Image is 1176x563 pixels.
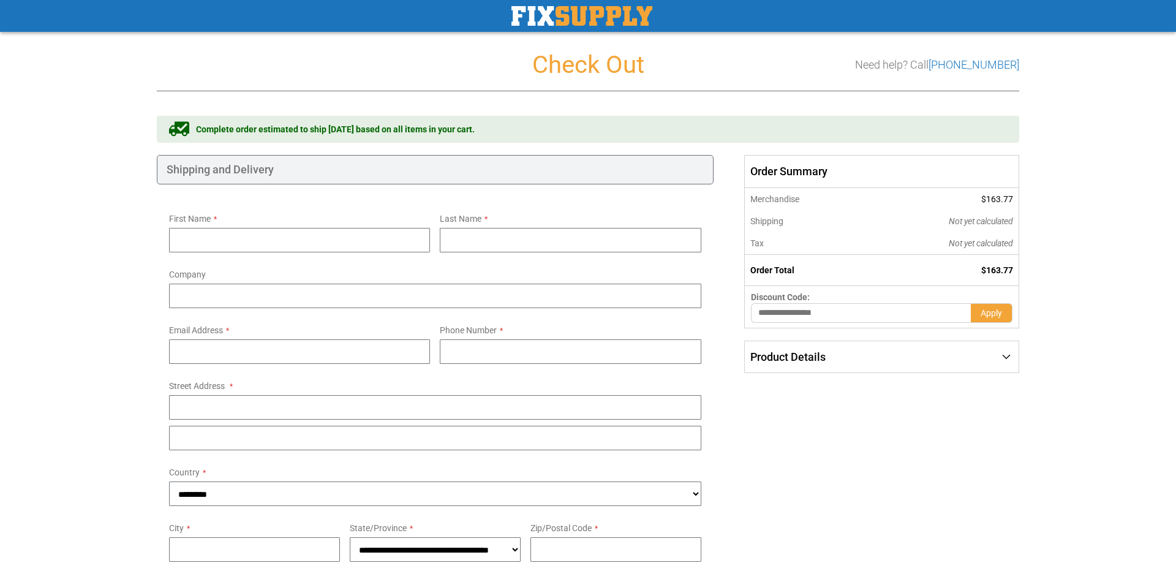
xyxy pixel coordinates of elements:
img: Fix Industrial Supply [511,6,652,26]
h1: Check Out [157,51,1019,78]
span: Not yet calculated [949,238,1013,248]
span: Product Details [750,350,826,363]
span: First Name [169,214,211,224]
a: store logo [511,6,652,26]
span: $163.77 [981,194,1013,204]
span: Phone Number [440,325,497,335]
span: Complete order estimated to ship [DATE] based on all items in your cart. [196,123,475,135]
span: City [169,523,184,533]
th: Tax [744,232,866,255]
span: Order Summary [744,155,1019,188]
span: Company [169,270,206,279]
div: Shipping and Delivery [157,155,714,184]
span: Email Address [169,325,223,335]
span: Not yet calculated [949,216,1013,226]
span: Zip/Postal Code [530,523,592,533]
strong: Order Total [750,265,794,275]
span: Street Address [169,381,225,391]
span: Last Name [440,214,481,224]
span: Discount Code: [751,292,810,302]
span: State/Province [350,523,407,533]
h3: Need help? Call [855,59,1019,71]
button: Apply [971,303,1012,323]
span: $163.77 [981,265,1013,275]
a: [PHONE_NUMBER] [929,58,1019,71]
span: Apply [981,308,1002,318]
span: Shipping [750,216,783,226]
span: Country [169,467,200,477]
th: Merchandise [744,188,866,210]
